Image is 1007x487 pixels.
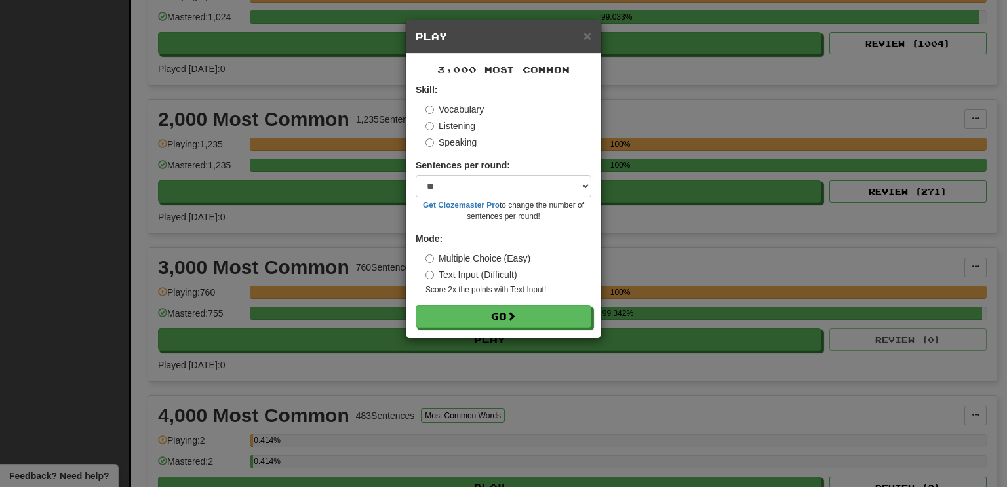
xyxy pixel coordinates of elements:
button: Go [416,305,591,328]
label: Listening [425,119,475,132]
small: to change the number of sentences per round! [416,200,591,222]
small: Score 2x the points with Text Input ! [425,284,591,296]
label: Sentences per round: [416,159,510,172]
button: Close [583,29,591,43]
label: Speaking [425,136,477,149]
strong: Skill: [416,85,437,95]
h5: Play [416,30,591,43]
input: Speaking [425,138,434,147]
input: Multiple Choice (Easy) [425,254,434,263]
label: Vocabulary [425,103,484,116]
input: Listening [425,122,434,130]
span: × [583,28,591,43]
strong: Mode: [416,233,443,244]
input: Vocabulary [425,106,434,114]
input: Text Input (Difficult) [425,271,434,279]
a: Get Clozemaster Pro [423,201,500,210]
span: 3,000 Most Common [437,64,570,75]
label: Text Input (Difficult) [425,268,517,281]
label: Multiple Choice (Easy) [425,252,530,265]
